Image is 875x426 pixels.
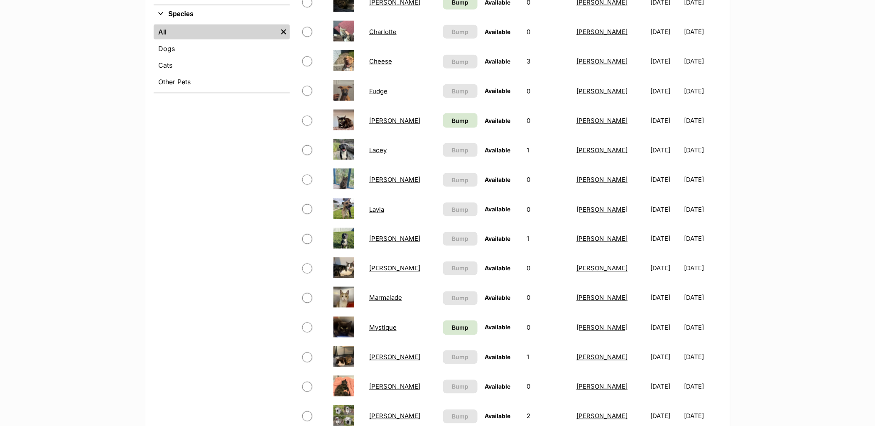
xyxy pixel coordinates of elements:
td: 0 [524,195,573,224]
a: Cats [154,58,290,73]
a: Fudge [369,87,387,95]
a: [PERSON_NAME] [577,324,628,332]
button: Bump [443,350,478,364]
span: Bump [452,116,468,125]
span: Bump [452,146,468,154]
td: [DATE] [684,106,721,135]
td: [DATE] [647,77,684,105]
td: [DATE] [647,47,684,76]
a: [PERSON_NAME] [577,353,628,361]
td: [DATE] [684,343,721,372]
a: [PERSON_NAME] [369,235,420,243]
a: [PERSON_NAME] [577,383,628,391]
a: [PERSON_NAME] [577,294,628,302]
td: [DATE] [684,254,721,283]
td: 3 [524,47,573,76]
a: [PERSON_NAME] [369,176,420,184]
a: [PERSON_NAME] [369,117,420,125]
a: [PERSON_NAME] [577,57,628,65]
button: Bump [443,143,478,157]
a: All [154,24,277,39]
td: [DATE] [684,136,721,164]
a: [PERSON_NAME] [577,176,628,184]
button: Bump [443,291,478,305]
a: [PERSON_NAME] [577,28,628,36]
a: Mystique [369,324,397,332]
button: Species [154,9,290,20]
a: Charlotte [369,28,397,36]
td: [DATE] [684,284,721,312]
td: [DATE] [647,254,684,283]
a: Other Pets [154,74,290,89]
span: Available [485,383,511,390]
span: Available [485,87,511,94]
td: 0 [524,284,573,312]
span: Available [485,294,511,301]
a: [PERSON_NAME] [369,353,420,361]
td: [DATE] [647,284,684,312]
span: Available [485,265,511,272]
a: Remove filter [277,24,290,39]
a: [PERSON_NAME] [577,412,628,420]
td: [DATE] [647,165,684,194]
td: [DATE] [647,195,684,224]
button: Bump [443,262,478,275]
a: [PERSON_NAME] [577,146,628,154]
td: [DATE] [684,77,721,105]
td: [DATE] [684,313,721,342]
a: [PERSON_NAME] [577,206,628,213]
td: 0 [524,77,573,105]
td: 0 [524,17,573,46]
td: [DATE] [647,17,684,46]
span: Available [485,354,511,361]
td: 1 [524,225,573,253]
span: Bump [452,294,468,303]
span: Bump [452,323,468,332]
td: [DATE] [684,372,721,401]
td: [DATE] [684,17,721,46]
span: Bump [452,57,468,66]
td: [DATE] [647,225,684,253]
td: [DATE] [684,195,721,224]
button: Bump [443,84,478,98]
span: Bump [452,27,468,36]
a: [PERSON_NAME] [369,412,420,420]
button: Bump [443,55,478,69]
a: Dogs [154,41,290,56]
button: Bump [443,232,478,246]
a: [PERSON_NAME] [577,235,628,243]
td: 0 [524,106,573,135]
span: Bump [452,382,468,391]
span: Bump [452,264,468,273]
a: Cheese [369,57,392,65]
td: [DATE] [647,343,684,372]
td: 0 [524,165,573,194]
td: [DATE] [647,372,684,401]
button: Bump [443,380,478,394]
td: [DATE] [647,106,684,135]
span: Available [485,28,511,35]
a: Layla [369,206,384,213]
button: Bump [443,410,478,424]
a: [PERSON_NAME] [577,87,628,95]
span: Bump [452,176,468,184]
td: [DATE] [684,165,721,194]
span: Bump [452,353,468,362]
span: Available [485,324,511,331]
span: Bump [452,412,468,421]
a: Marmalade [369,294,402,302]
span: Available [485,235,511,242]
td: [DATE] [684,47,721,76]
a: [PERSON_NAME] [369,383,420,391]
a: [PERSON_NAME] [369,264,420,272]
td: [DATE] [684,225,721,253]
button: Bump [443,203,478,216]
a: Bump [443,321,478,335]
a: Lacey [369,146,387,154]
span: Available [485,117,511,124]
span: Available [485,206,511,213]
span: Bump [452,235,468,243]
button: Bump [443,25,478,39]
div: Species [154,23,290,93]
td: 0 [524,254,573,283]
